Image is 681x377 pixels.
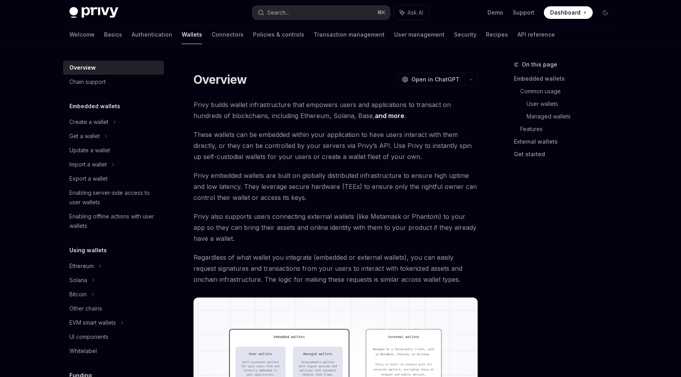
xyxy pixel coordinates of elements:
[522,60,557,69] span: On this page
[69,304,102,313] div: Other chains
[69,160,107,169] div: Import a wallet
[69,25,95,44] a: Welcome
[194,129,478,162] span: These wallets can be embedded within your application to have users interact with them directly, ...
[63,186,164,209] a: Enabling server-side access to user wallets
[69,346,97,356] div: Whitelabel
[63,143,164,157] a: Update a wallet
[104,25,122,44] a: Basics
[314,25,385,44] a: Transaction management
[132,25,172,44] a: Authentication
[63,172,164,186] a: Export a wallet
[69,63,96,72] div: Overview
[69,318,116,327] div: EVM smart wallets
[599,6,612,19] button: Toggle dark mode
[182,25,202,44] a: Wallets
[194,170,478,203] span: Privy embedded wallets are built on globally distributed infrastructure to ensure high uptime and...
[69,275,87,285] div: Solana
[69,212,159,231] div: Enabling offline actions with user wallets
[253,25,304,44] a: Policies & controls
[514,148,618,161] a: Get started
[394,25,445,44] a: User management
[252,6,390,20] button: Search...⌘K
[267,8,289,17] div: Search...
[69,131,100,141] div: Get a wallet
[69,261,94,271] div: Ethereum
[69,102,120,111] h5: Embedded wallets
[550,9,581,17] span: Dashboard
[394,6,429,20] button: Ask AI
[63,344,164,358] a: Whitelabel
[454,25,476,44] a: Security
[69,188,159,207] div: Enabling server-side access to user wallets
[514,72,618,85] a: Embedded wallets
[407,9,423,17] span: Ask AI
[69,117,108,127] div: Create a wallet
[486,25,508,44] a: Recipes
[527,98,618,110] a: User wallets
[63,209,164,233] a: Enabling offline actions with user wallets
[63,75,164,89] a: Chain support
[397,73,464,86] button: Open in ChatGPT
[513,9,534,17] a: Support
[520,123,618,135] a: Features
[375,112,404,120] a: and more
[63,301,164,316] a: Other chains
[377,9,385,16] span: ⌘ K
[69,77,106,87] div: Chain support
[69,146,110,155] div: Update a wallet
[194,211,478,244] span: Privy also supports users connecting external wallets (like Metamask or Phantom) to your app so t...
[527,110,618,123] a: Managed wallets
[69,290,87,299] div: Bitcoin
[411,76,460,83] span: Open in ChatGPT
[514,135,618,148] a: External wallets
[69,174,108,183] div: Export a wallet
[69,246,107,255] h5: Using wallets
[544,6,593,19] a: Dashboard
[69,332,108,342] div: UI components
[194,99,478,121] span: Privy builds wallet infrastructure that empowers users and applications to transact on hundreds o...
[517,25,555,44] a: API reference
[212,25,244,44] a: Connectors
[520,85,618,98] a: Common usage
[63,330,164,344] a: UI components
[194,252,478,285] span: Regardless of what wallet you integrate (embedded or external wallets), you can easily request si...
[194,72,247,87] h1: Overview
[69,7,118,18] img: dark logo
[487,9,503,17] a: Demo
[63,61,164,75] a: Overview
